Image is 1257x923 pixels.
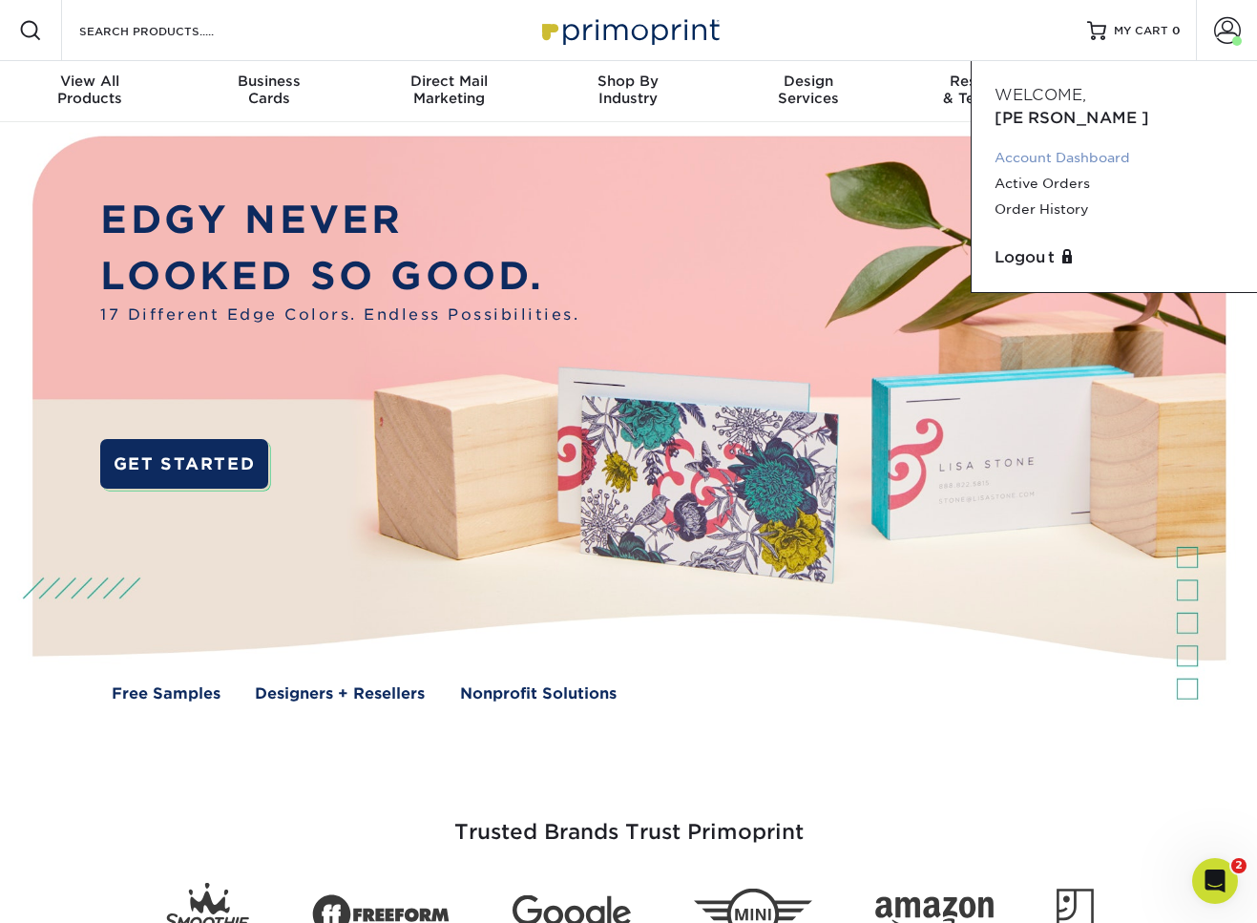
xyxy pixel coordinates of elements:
[77,19,263,42] input: SEARCH PRODUCTS.....
[534,10,724,51] img: Primoprint
[100,191,579,247] p: EDGY NEVER
[995,197,1234,222] a: Order History
[898,61,1078,122] a: Resources& Templates
[1192,858,1238,904] iframe: Intercom live chat
[995,86,1086,104] span: Welcome,
[100,247,579,304] p: LOOKED SO GOOD.
[359,73,538,107] div: Marketing
[995,171,1234,197] a: Active Orders
[179,61,359,122] a: BusinessCards
[112,682,220,705] a: Free Samples
[995,246,1234,269] a: Logout
[1114,23,1168,39] span: MY CART
[898,73,1078,107] div: & Templates
[1172,24,1181,37] span: 0
[995,145,1234,171] a: Account Dashboard
[898,73,1078,90] span: Resources
[100,304,579,326] span: 17 Different Edge Colors. Endless Possibilities.
[538,73,718,107] div: Industry
[179,73,359,107] div: Cards
[995,109,1149,127] span: [PERSON_NAME]
[719,73,898,90] span: Design
[1231,858,1247,873] span: 2
[100,439,267,489] a: GET STARTED
[538,61,718,122] a: Shop ByIndustry
[719,73,898,107] div: Services
[71,774,1187,868] h3: Trusted Brands Trust Primoprint
[359,61,538,122] a: Direct MailMarketing
[538,73,718,90] span: Shop By
[179,73,359,90] span: Business
[719,61,898,122] a: DesignServices
[460,682,617,705] a: Nonprofit Solutions
[255,682,425,705] a: Designers + Resellers
[359,73,538,90] span: Direct Mail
